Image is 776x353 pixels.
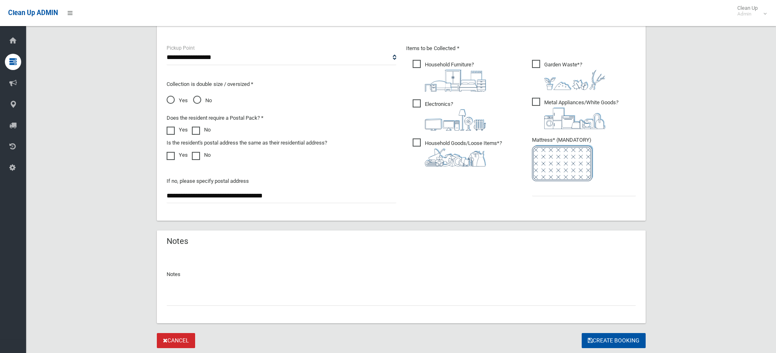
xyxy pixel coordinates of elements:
label: No [192,125,211,135]
img: e7408bece873d2c1783593a074e5cb2f.png [532,145,593,181]
span: Household Goods/Loose Items* [413,138,502,167]
span: Metal Appliances/White Goods [532,98,618,129]
label: Yes [167,150,188,160]
i: ? [425,101,486,131]
i: ? [544,99,618,129]
p: Collection is double size / oversized * [167,79,396,89]
span: Electronics [413,99,486,131]
label: Does the resident require a Postal Pack? * [167,113,264,123]
span: Mattress* (MANDATORY) [532,137,636,181]
header: Notes [157,233,198,249]
img: 36c1b0289cb1767239cdd3de9e694f19.png [544,107,605,129]
i: ? [425,140,502,167]
button: Create Booking [582,333,646,348]
label: Yes [167,125,188,135]
label: Is the resident's postal address the same as their residential address? [167,138,327,148]
a: Cancel [157,333,195,348]
span: Clean Up ADMIN [8,9,58,17]
small: Admin [737,11,758,17]
img: 4fd8a5c772b2c999c83690221e5242e0.png [544,70,605,90]
i: ? [544,61,605,90]
img: 394712a680b73dbc3d2a6a3a7ffe5a07.png [425,109,486,131]
img: aa9efdbe659d29b613fca23ba79d85cb.png [425,70,486,92]
label: If no, please specify postal address [167,176,249,186]
span: Yes [167,96,188,105]
span: No [193,96,212,105]
i: ? [425,61,486,92]
span: Clean Up [733,5,766,17]
span: Household Furniture [413,60,486,92]
p: Items to be Collected * [406,44,636,53]
span: Garden Waste* [532,60,605,90]
img: b13cc3517677393f34c0a387616ef184.png [425,148,486,167]
label: No [192,150,211,160]
p: Notes [167,270,636,279]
